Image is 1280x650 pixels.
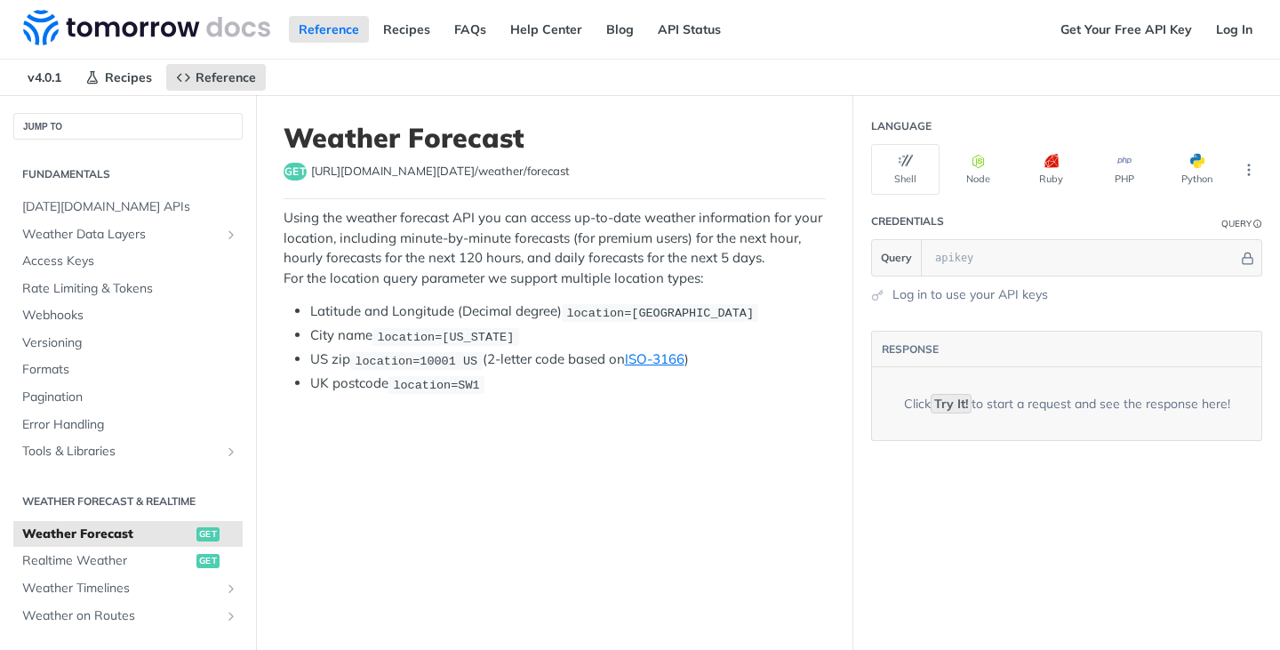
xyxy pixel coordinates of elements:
span: get [196,527,220,542]
button: RESPONSE [881,341,940,358]
a: Error Handling [13,412,243,438]
a: ISO-3166 [625,350,684,367]
a: Tools & LibrariesShow subpages for Tools & Libraries [13,438,243,465]
li: Latitude and Longitude (Decimal degree) [310,301,826,322]
a: Get Your Free API Key [1051,16,1202,43]
button: Ruby [1017,144,1085,195]
div: Language [871,118,932,134]
button: Shell [871,144,940,195]
a: Pagination [13,384,243,411]
a: Blog [596,16,644,43]
span: Weather Timelines [22,580,220,598]
button: Python [1163,144,1231,195]
a: Recipes [76,64,162,91]
span: Reference [196,69,256,85]
a: Reference [166,64,266,91]
input: apikey [926,240,1238,276]
button: Show subpages for Tools & Libraries [224,445,238,459]
a: Formats [13,357,243,383]
span: get [196,554,220,568]
a: Realtime Weatherget [13,548,243,574]
button: Show subpages for Weather Timelines [224,582,238,596]
a: Help Center [500,16,592,43]
button: Node [944,144,1012,195]
span: Weather Forecast [22,526,192,543]
a: Weather TimelinesShow subpages for Weather Timelines [13,575,243,602]
span: Error Handling [22,416,238,434]
button: PHP [1090,144,1158,195]
span: https://api.tomorrow.io/v4/weather/forecast [311,163,570,181]
span: get [284,163,307,181]
button: Show subpages for Weather Data Layers [224,228,238,242]
a: Log in to use your API keys [892,285,1048,304]
span: v4.0.1 [18,64,71,91]
i: Information [1253,220,1262,229]
code: location=10001 US [350,352,483,370]
a: Rate Limiting & Tokens [13,276,243,302]
a: FAQs [444,16,496,43]
a: Access Keys [13,248,243,275]
button: Hide [1238,249,1257,267]
code: location=[GEOGRAPHIC_DATA] [562,304,758,322]
a: [DATE][DOMAIN_NAME] APIs [13,194,243,221]
code: Try It! [931,394,972,413]
h2: Fundamentals [13,166,243,182]
span: Access Keys [22,253,238,270]
span: Realtime Weather [22,552,192,570]
button: More Languages [1236,156,1262,183]
code: location=[US_STATE] [372,328,519,346]
li: City name [310,325,826,346]
span: Rate Limiting & Tokens [22,280,238,298]
span: Query [881,250,912,266]
h1: Weather Forecast [284,122,826,154]
a: Reference [289,16,369,43]
li: US zip (2-letter code based on ) [310,349,826,370]
button: JUMP TO [13,113,243,140]
a: Weather on RoutesShow subpages for Weather on Routes [13,603,243,630]
a: Recipes [373,16,440,43]
span: Versioning [22,334,238,352]
li: UK postcode [310,373,826,394]
a: Weather Forecastget [13,521,243,548]
img: Tomorrow.io Weather API Docs [23,10,270,45]
button: Show subpages for Weather on Routes [224,609,238,623]
span: Pagination [22,389,238,406]
span: Webhooks [22,307,238,325]
span: Weather on Routes [22,607,220,625]
a: Webhooks [13,302,243,329]
button: Query [872,240,922,276]
span: Recipes [105,69,152,85]
p: Using the weather forecast API you can access up-to-date weather information for your location, i... [284,208,826,288]
svg: More ellipsis [1241,162,1257,178]
a: API Status [648,16,731,43]
span: [DATE][DOMAIN_NAME] APIs [22,198,238,216]
span: Formats [22,361,238,379]
div: QueryInformation [1221,217,1262,230]
a: Weather Data LayersShow subpages for Weather Data Layers [13,221,243,248]
div: Credentials [871,213,944,229]
h2: Weather Forecast & realtime [13,494,243,510]
code: location=SW1 [388,376,484,394]
span: Weather Data Layers [22,226,220,244]
a: Log In [1206,16,1262,43]
span: Tools & Libraries [22,443,220,461]
a: Versioning [13,330,243,357]
div: Click to start a request and see the response here! [904,395,1230,413]
div: Query [1221,217,1252,230]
